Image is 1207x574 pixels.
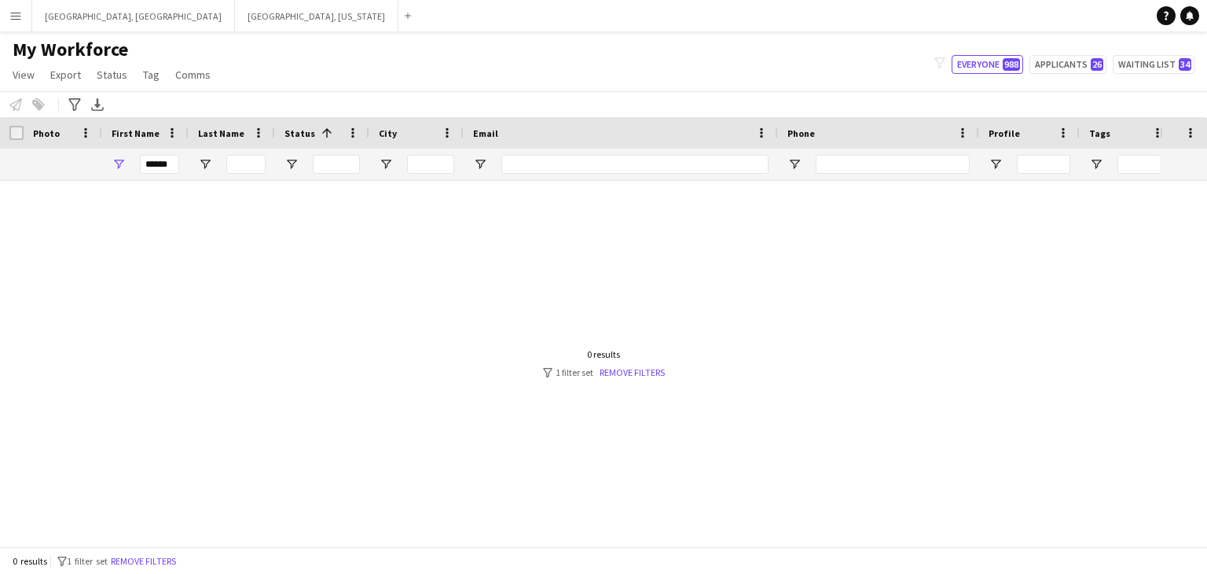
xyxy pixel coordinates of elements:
[143,68,160,82] span: Tag
[816,155,970,174] input: Phone Filter Input
[284,127,315,139] span: Status
[140,155,179,174] input: First Name Filter Input
[50,68,81,82] span: Export
[407,155,454,174] input: City Filter Input
[1029,55,1106,74] button: Applicants26
[137,64,166,85] a: Tag
[112,127,160,139] span: First Name
[67,555,108,567] span: 1 filter set
[473,127,498,139] span: Email
[13,68,35,82] span: View
[1089,127,1110,139] span: Tags
[44,64,87,85] a: Export
[235,1,398,31] button: [GEOGRAPHIC_DATA], [US_STATE]
[32,1,235,31] button: [GEOGRAPHIC_DATA], [GEOGRAPHIC_DATA]
[198,127,244,139] span: Last Name
[108,553,179,570] button: Remove filters
[13,38,128,61] span: My Workforce
[1179,58,1191,71] span: 34
[379,127,397,139] span: City
[33,127,60,139] span: Photo
[787,157,802,171] button: Open Filter Menu
[226,155,266,174] input: Last Name Filter Input
[97,68,127,82] span: Status
[198,157,212,171] button: Open Filter Menu
[543,366,665,378] div: 1 filter set
[313,155,360,174] input: Status Filter Input
[600,366,665,378] a: Remove filters
[1003,58,1020,71] span: 988
[1091,58,1103,71] span: 26
[169,64,217,85] a: Comms
[6,64,41,85] a: View
[379,157,393,171] button: Open Filter Menu
[90,64,134,85] a: Status
[88,95,107,114] app-action-btn: Export XLSX
[175,68,211,82] span: Comms
[501,155,769,174] input: Email Filter Input
[112,157,126,171] button: Open Filter Menu
[989,157,1003,171] button: Open Filter Menu
[787,127,815,139] span: Phone
[543,348,665,360] div: 0 results
[1113,55,1194,74] button: Waiting list34
[65,95,84,114] app-action-btn: Advanced filters
[1117,155,1165,174] input: Tags Filter Input
[1089,157,1103,171] button: Open Filter Menu
[9,126,24,140] input: Column with Header Selection
[473,157,487,171] button: Open Filter Menu
[989,127,1020,139] span: Profile
[952,55,1023,74] button: Everyone988
[1017,155,1070,174] input: Profile Filter Input
[284,157,299,171] button: Open Filter Menu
